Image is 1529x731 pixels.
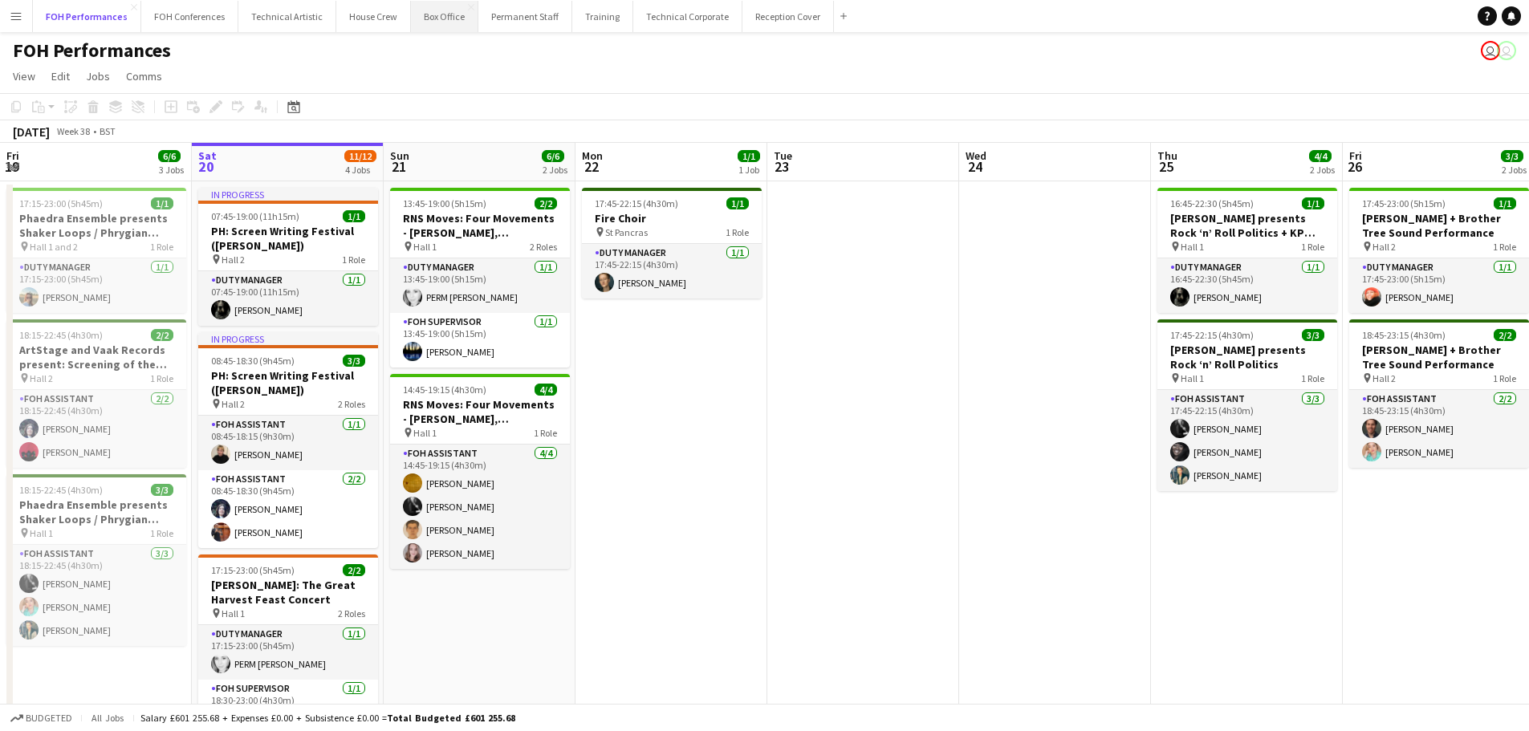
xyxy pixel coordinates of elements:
[633,1,742,32] button: Technical Corporate
[413,241,437,253] span: Hall 1
[198,578,378,607] h3: [PERSON_NAME]: The Great Harvest Feast Concert
[1349,319,1529,468] app-job-card: 18:45-23:15 (4h30m)2/2[PERSON_NAME] + Brother Tree Sound Performance Hall 21 RoleFOH Assistant2/2...
[595,197,678,209] span: 17:45-22:15 (4h30m)
[86,69,110,83] span: Jobs
[738,150,760,162] span: 1/1
[1372,372,1396,384] span: Hall 2
[140,712,515,724] div: Salary £601 255.68 + Expenses £0.00 + Subsistence £0.00 =
[388,157,409,176] span: 21
[238,1,336,32] button: Technical Artistic
[582,148,603,163] span: Mon
[336,1,411,32] button: House Crew
[1155,157,1177,176] span: 25
[1181,372,1204,384] span: Hall 1
[1501,150,1523,162] span: 3/3
[4,157,19,176] span: 19
[198,332,378,345] div: In progress
[30,372,53,384] span: Hall 2
[19,329,103,341] span: 18:15-22:45 (4h30m)
[19,197,103,209] span: 17:15-23:00 (5h45m)
[535,384,557,396] span: 4/4
[30,527,53,539] span: Hall 1
[1170,197,1254,209] span: 16:45-22:30 (5h45m)
[390,258,570,313] app-card-role: Duty Manager1/113:45-19:00 (5h15m)PERM [PERSON_NAME]
[1170,329,1254,341] span: 17:45-22:15 (4h30m)
[1493,241,1516,253] span: 1 Role
[534,427,557,439] span: 1 Role
[100,125,116,137] div: BST
[198,368,378,397] h3: PH: Screen Writing Festival ([PERSON_NAME])
[403,197,486,209] span: 13:45-19:00 (5h15m)
[342,254,365,266] span: 1 Role
[390,374,570,569] app-job-card: 14:45-19:15 (4h30m)4/4RNS Moves: Four Movements - [PERSON_NAME], [PERSON_NAME], [PERSON_NAME] & [...
[6,258,186,313] app-card-role: Duty Manager1/117:15-23:00 (5h45m)[PERSON_NAME]
[390,211,570,240] h3: RNS Moves: Four Movements - [PERSON_NAME], [PERSON_NAME], [PERSON_NAME] & [PERSON_NAME]
[1502,164,1527,176] div: 2 Jobs
[13,124,50,140] div: [DATE]
[1309,150,1332,162] span: 4/4
[1302,197,1324,209] span: 1/1
[6,390,186,468] app-card-role: FOH Assistant2/218:15-22:45 (4h30m)[PERSON_NAME][PERSON_NAME]
[198,416,378,470] app-card-role: FOH Assistant1/108:45-18:15 (9h30m)[PERSON_NAME]
[120,66,169,87] a: Comms
[6,211,186,240] h3: Phaedra Ensemble presents Shaker Loops / Phrygian Gates / ArtStage and Vaak Records present: Scre...
[1349,211,1529,240] h3: [PERSON_NAME] + Brother Tree Sound Performance
[1349,390,1529,468] app-card-role: FOH Assistant2/218:45-23:15 (4h30m)[PERSON_NAME][PERSON_NAME]
[582,244,762,298] app-card-role: Duty Manager1/117:45-22:15 (4h30m)[PERSON_NAME]
[51,69,70,83] span: Edit
[390,188,570,368] app-job-card: 13:45-19:00 (5h15m)2/2RNS Moves: Four Movements - [PERSON_NAME], [PERSON_NAME], [PERSON_NAME] & [...
[1493,372,1516,384] span: 1 Role
[582,188,762,298] app-job-card: 17:45-22:15 (4h30m)1/1Fire Choir St Pancras1 RoleDuty Manager1/117:45-22:15 (4h30m)[PERSON_NAME]
[126,69,162,83] span: Comms
[390,397,570,426] h3: RNS Moves: Four Movements - [PERSON_NAME], [PERSON_NAME], [PERSON_NAME] & [PERSON_NAME]
[33,1,141,32] button: FOH Performances
[387,712,515,724] span: Total Budgeted £601 255.68
[1157,319,1337,491] app-job-card: 17:45-22:15 (4h30m)3/3[PERSON_NAME] presents Rock ‘n’ Roll Politics Hall 11 RoleFOH Assistant3/31...
[6,545,186,646] app-card-role: FOH Assistant3/318:15-22:45 (4h30m)[PERSON_NAME][PERSON_NAME][PERSON_NAME]
[6,497,186,526] h3: Phaedra Ensemble presents Shaker Loops / Phrygian Gates
[1372,241,1396,253] span: Hall 2
[726,197,749,209] span: 1/1
[211,355,295,367] span: 08:45-18:30 (9h45m)
[1301,241,1324,253] span: 1 Role
[211,564,295,576] span: 17:15-23:00 (5h45m)
[542,150,564,162] span: 6/6
[6,66,42,87] a: View
[1157,258,1337,313] app-card-role: Duty Manager1/116:45-22:30 (5h45m)[PERSON_NAME]
[150,241,173,253] span: 1 Role
[198,332,378,548] app-job-card: In progress08:45-18:30 (9h45m)3/3PH: Screen Writing Festival ([PERSON_NAME]) Hall 22 RolesFOH Ass...
[1349,258,1529,313] app-card-role: Duty Manager1/117:45-23:00 (5h15m)[PERSON_NAME]
[150,372,173,384] span: 1 Role
[198,188,378,326] div: In progress07:45-19:00 (11h15m)1/1PH: Screen Writing Festival ([PERSON_NAME]) Hall 21 RoleDuty Ma...
[345,164,376,176] div: 4 Jobs
[151,484,173,496] span: 3/3
[738,164,759,176] div: 1 Job
[1157,188,1337,313] div: 16:45-22:30 (5h45m)1/1[PERSON_NAME] presents Rock ‘n’ Roll Politics + KP Choir Hall 11 RoleDuty M...
[338,607,365,619] span: 2 Roles
[1349,343,1529,372] h3: [PERSON_NAME] + Brother Tree Sound Performance
[53,125,93,137] span: Week 38
[774,148,792,163] span: Tue
[8,709,75,727] button: Budgeted
[6,148,19,163] span: Fri
[13,69,35,83] span: View
[19,484,103,496] span: 18:15-22:45 (4h30m)
[572,1,633,32] button: Training
[1157,148,1177,163] span: Thu
[966,148,986,163] span: Wed
[390,313,570,368] app-card-role: FOH Supervisor1/113:45-19:00 (5h15m)[PERSON_NAME]
[742,1,834,32] button: Reception Cover
[530,241,557,253] span: 2 Roles
[6,188,186,313] app-job-card: 17:15-23:00 (5h45m)1/1Phaedra Ensemble presents Shaker Loops / Phrygian Gates / ArtStage and Vaak...
[1302,329,1324,341] span: 3/3
[403,384,486,396] span: 14:45-19:15 (4h30m)
[1349,188,1529,313] app-job-card: 17:45-23:00 (5h15m)1/1[PERSON_NAME] + Brother Tree Sound Performance Hall 21 RoleDuty Manager1/11...
[344,150,376,162] span: 11/12
[1362,197,1446,209] span: 17:45-23:00 (5h15m)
